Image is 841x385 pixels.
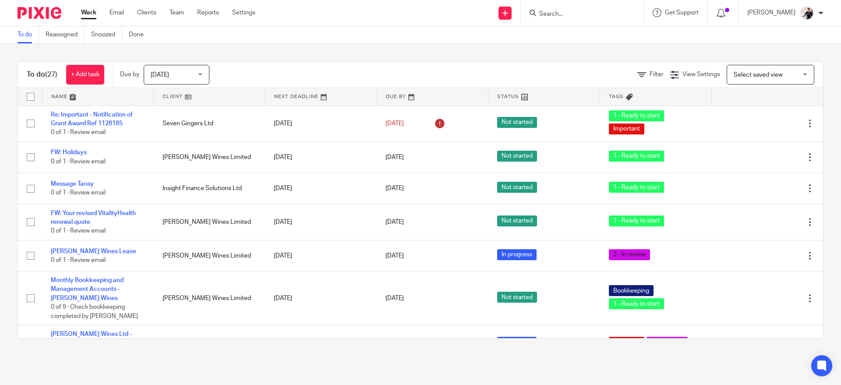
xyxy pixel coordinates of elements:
[51,331,132,346] a: [PERSON_NAME] Wines Ltd - Year Ended [DATE]
[232,8,255,17] a: Settings
[51,257,106,263] span: 0 of 1 · Review email
[747,8,795,17] p: [PERSON_NAME]
[385,120,404,127] span: [DATE]
[154,325,265,361] td: [PERSON_NAME] Wines Limited
[609,285,654,296] span: Bookkeeping
[170,8,184,17] a: Team
[265,240,377,271] td: [DATE]
[154,240,265,271] td: [PERSON_NAME] Wines Limited
[609,110,664,121] span: 1 - Ready to start
[265,204,377,240] td: [DATE]
[120,70,139,79] p: Due by
[154,204,265,240] td: [PERSON_NAME] Wines Limited
[385,253,404,259] span: [DATE]
[609,124,644,134] span: Important
[91,26,122,43] a: Snoozed
[609,249,650,260] span: 2 - In review
[497,151,537,162] span: Not started
[497,215,537,226] span: Not started
[265,325,377,361] td: [DATE]
[497,292,537,303] span: Not started
[51,149,87,155] a: FW: Holidays
[51,112,133,127] a: Re: Important - Notification of Grant Award Ref 1128185
[538,11,617,18] input: Search
[609,151,664,162] span: 1 - Ready to start
[151,72,169,78] span: [DATE]
[647,337,688,348] span: 2 - In review
[51,248,136,254] a: [PERSON_NAME] Wines Lease
[609,337,644,348] span: Important
[385,185,404,191] span: [DATE]
[129,26,150,43] a: Done
[45,71,57,78] span: (27)
[154,141,265,173] td: [PERSON_NAME] Wines Limited
[137,8,156,17] a: Clients
[385,154,404,160] span: [DATE]
[51,228,106,234] span: 0 of 1 · Review email
[18,26,39,43] a: To do
[265,141,377,173] td: [DATE]
[51,159,106,165] span: 0 of 1 · Review email
[27,70,57,79] h1: To do
[609,94,624,99] span: Tags
[265,272,377,325] td: [DATE]
[18,7,61,19] img: Pixie
[197,8,219,17] a: Reports
[51,304,138,319] span: 0 of 9 · Check bookkeeping completed by [PERSON_NAME]
[110,8,124,17] a: Email
[265,173,377,204] td: [DATE]
[51,181,94,187] a: Message Tansy
[265,106,377,141] td: [DATE]
[682,71,720,78] span: View Settings
[609,215,664,226] span: 1 - Ready to start
[385,219,404,225] span: [DATE]
[66,65,104,85] a: + Add task
[51,277,124,301] a: Monthly Bookkeeping and Management Accounts - [PERSON_NAME] Wines
[154,272,265,325] td: [PERSON_NAME] Wines Limited
[51,129,106,135] span: 0 of 1 · Review email
[800,6,814,20] img: AV307615.jpg
[385,295,404,301] span: [DATE]
[497,337,537,348] span: In progress
[497,249,537,260] span: In progress
[154,106,265,141] td: Seven Gingers Ltd
[734,72,783,78] span: Select saved view
[46,26,85,43] a: Reassigned
[497,117,537,128] span: Not started
[609,298,664,309] span: 1 - Ready to start
[51,210,136,225] a: FW: Your revised VitalityHealth renewal quote
[154,173,265,204] td: Insight Finance Solutions Ltd
[650,71,664,78] span: Filter
[665,10,699,16] span: Get Support
[81,8,96,17] a: Work
[51,190,106,196] span: 0 of 1 · Review email
[497,182,537,193] span: Not started
[609,182,664,193] span: 1 - Ready to start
